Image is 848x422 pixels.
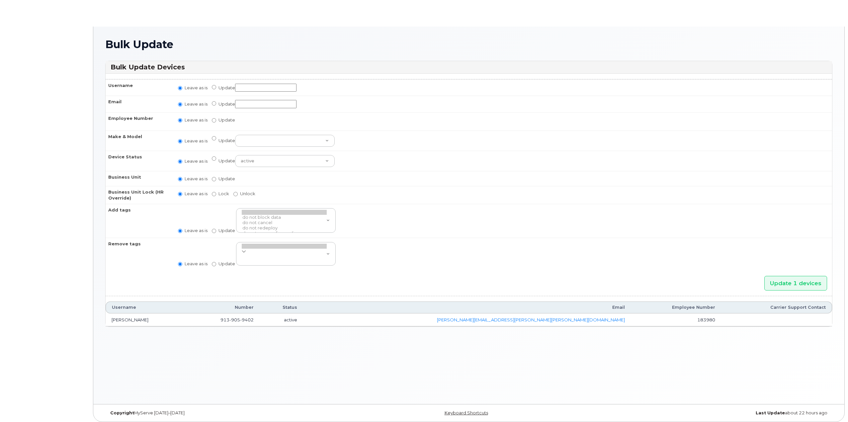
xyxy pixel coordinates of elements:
th: Employee Number [631,301,721,313]
input: Leave as is [178,229,182,233]
input: Leave as is [178,262,182,266]
label: Leave as is [178,117,208,123]
input: Update [212,177,216,181]
input: Leave as is [178,139,182,143]
label: Leave as is [178,261,208,267]
h3: Bulk Update Devices [111,63,827,72]
div: MyServe [DATE]–[DATE] [105,410,348,416]
option: do not remove forwarding [242,231,327,236]
strong: Last Update [756,410,785,415]
option: do not block data [242,215,327,220]
label: Update [212,117,235,123]
span: 913 [220,317,254,322]
input: Update [235,100,297,108]
th: Employee Number [106,112,172,130]
a: Keyboard Shortcuts [445,410,488,415]
label: Leave as is [178,191,208,197]
th: Make & Model [106,130,172,151]
input: Lock [212,192,216,196]
th: Email [303,301,631,313]
label: Update [212,135,335,147]
th: Business Unit [106,171,172,186]
option: do not redeploy [242,225,327,231]
span: 905 [229,317,240,322]
input: Update [212,262,216,266]
span: 9402 [240,317,254,322]
input: Unlock [233,192,238,196]
th: Remove tags [106,238,172,271]
h1: Bulk Update [105,39,832,50]
th: Device Status [106,151,172,171]
input: Update 1 devices [764,276,827,291]
th: Carrier Support Contact [721,301,832,313]
input: Update [235,84,297,92]
input: Leave as is [178,118,182,123]
input: Leave as is [178,177,182,181]
th: Username [106,79,172,96]
input: Leave as is [178,102,182,107]
input: Update [212,85,216,89]
label: Leave as is [178,101,208,107]
th: Number [186,301,260,313]
th: Business Unit Lock (HR Override) [106,186,172,204]
td: active [260,313,303,327]
select: Update [235,135,335,147]
label: Unlock [233,191,255,197]
strong: Copyright [110,410,134,415]
label: Update [212,84,297,92]
label: Update [212,100,297,108]
input: Update [212,136,216,140]
label: Update [212,176,235,182]
input: Update [212,156,216,161]
option: do not cancel [242,220,327,225]
label: Lock [212,191,229,197]
label: Update [212,261,235,267]
label: Update [212,227,235,234]
input: Update [212,101,216,106]
label: Leave as is [178,176,208,182]
label: Leave as is [178,158,208,164]
input: Update [212,229,216,233]
label: Update [212,155,335,167]
input: Leave as is [178,159,182,164]
th: Username [106,301,186,313]
th: Status [260,301,303,313]
label: Leave as is [178,138,208,144]
label: Leave as is [178,85,208,91]
th: Add tags [106,204,172,238]
th: Email [106,96,172,112]
td: [PERSON_NAME] [106,313,186,327]
input: Update [212,118,216,123]
label: Leave as is [178,227,208,234]
select: Update [235,155,335,167]
input: Leave as is [178,86,182,90]
a: [PERSON_NAME][EMAIL_ADDRESS][PERSON_NAME][PERSON_NAME][DOMAIN_NAME] [437,317,625,322]
div: about 22 hours ago [590,410,832,416]
td: 183980 [631,313,721,327]
input: Leave as is [178,192,182,196]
